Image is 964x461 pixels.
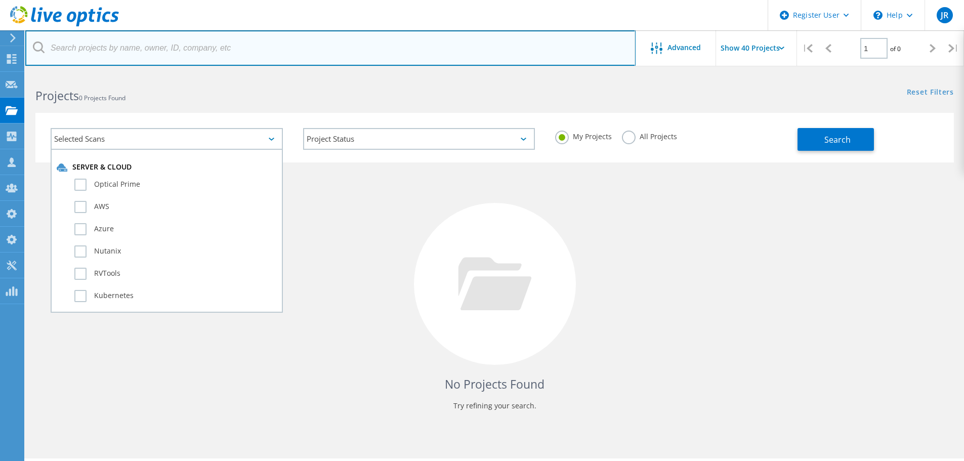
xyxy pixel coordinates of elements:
[303,128,535,150] div: Project Status
[622,131,677,140] label: All Projects
[74,201,277,213] label: AWS
[79,94,125,102] span: 0 Projects Found
[74,268,277,280] label: RVTools
[51,128,283,150] div: Selected Scans
[46,376,944,393] h4: No Projects Found
[57,162,277,173] div: Server & Cloud
[74,245,277,258] label: Nutanix
[35,88,79,104] b: Projects
[25,30,636,66] input: Search projects by name, owner, ID, company, etc
[890,45,901,53] span: of 0
[74,223,277,235] label: Azure
[943,30,964,66] div: |
[824,134,851,145] span: Search
[941,11,948,19] span: JR
[907,89,954,97] a: Reset Filters
[555,131,612,140] label: My Projects
[797,30,818,66] div: |
[74,290,277,302] label: Kubernetes
[46,398,944,414] p: Try refining your search.
[873,11,883,20] svg: \n
[74,179,277,191] label: Optical Prime
[667,44,701,51] span: Advanced
[10,21,119,28] a: Live Optics Dashboard
[798,128,874,151] button: Search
